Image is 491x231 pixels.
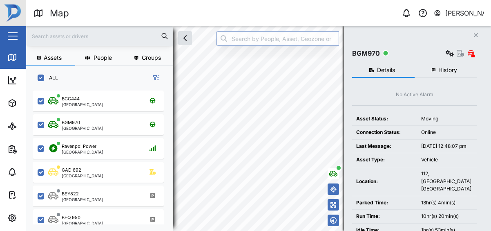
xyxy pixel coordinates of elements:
[50,6,69,20] div: Map
[352,48,380,59] div: BGM970
[356,156,413,164] div: Asset Type:
[356,178,413,186] div: Location:
[21,122,41,131] div: Sites
[421,213,473,220] div: 10hr(s) 20min(s)
[62,214,80,221] div: BFQ 950
[377,67,395,73] span: Details
[62,174,103,178] div: [GEOGRAPHIC_DATA]
[62,221,103,225] div: [GEOGRAPHIC_DATA]
[62,167,81,174] div: GAD 692
[4,4,22,22] img: Main Logo
[21,99,47,108] div: Assets
[62,102,103,106] div: [GEOGRAPHIC_DATA]
[356,143,413,150] div: Last Message:
[21,168,47,177] div: Alarms
[356,199,413,207] div: Parked Time:
[62,119,80,126] div: BGM970
[62,95,80,102] div: BGG444
[356,129,413,136] div: Connection Status:
[356,115,413,123] div: Asset Status:
[31,30,168,42] input: Search assets or drivers
[62,143,96,150] div: Ravenpol Power
[44,55,62,61] span: Assets
[94,55,112,61] span: People
[421,170,473,193] div: 112, [GEOGRAPHIC_DATA], [GEOGRAPHIC_DATA]
[21,213,50,222] div: Settings
[216,31,339,46] input: Search by People, Asset, Geozone or Place
[438,67,457,73] span: History
[421,115,473,123] div: Moving
[33,88,173,224] div: grid
[445,8,484,18] div: [PERSON_NAME]
[44,75,58,81] label: ALL
[21,53,40,62] div: Map
[21,190,44,199] div: Tasks
[421,129,473,136] div: Online
[26,26,491,231] canvas: Map
[356,213,413,220] div: Run Time:
[62,150,103,154] div: [GEOGRAPHIC_DATA]
[21,76,58,85] div: Dashboard
[421,156,473,164] div: Vehicle
[142,55,161,61] span: Groups
[433,7,484,19] button: [PERSON_NAME]
[396,91,433,99] div: No Active Alarm
[421,199,473,207] div: 13hr(s) 4min(s)
[62,197,103,202] div: [GEOGRAPHIC_DATA]
[21,145,49,154] div: Reports
[62,190,79,197] div: BEY822
[62,126,103,130] div: [GEOGRAPHIC_DATA]
[421,143,473,150] div: [DATE] 12:48:07 pm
